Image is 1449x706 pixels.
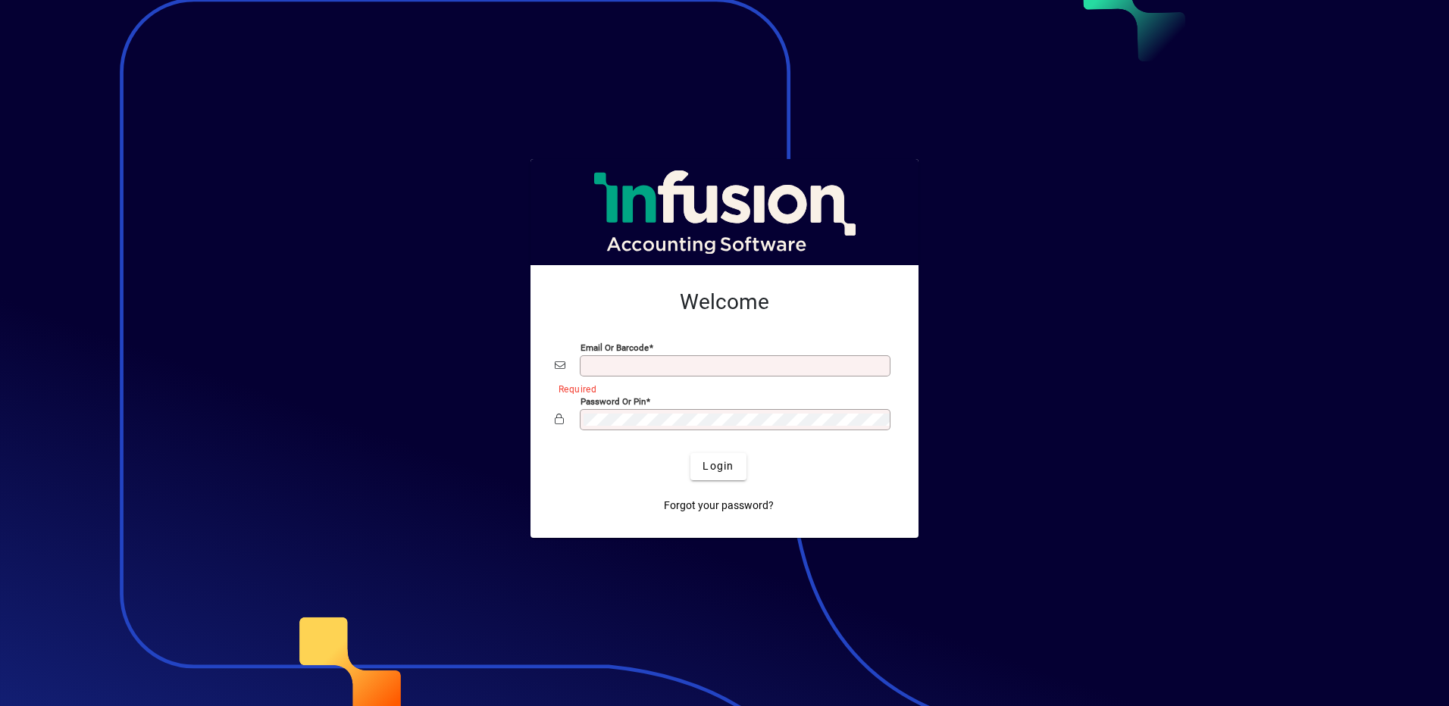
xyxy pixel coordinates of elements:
[559,380,882,396] mat-error: Required
[703,458,734,474] span: Login
[555,289,894,315] h2: Welcome
[664,498,774,514] span: Forgot your password?
[581,342,649,352] mat-label: Email or Barcode
[690,453,746,480] button: Login
[581,395,646,406] mat-label: Password or Pin
[658,492,780,520] a: Forgot your password?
